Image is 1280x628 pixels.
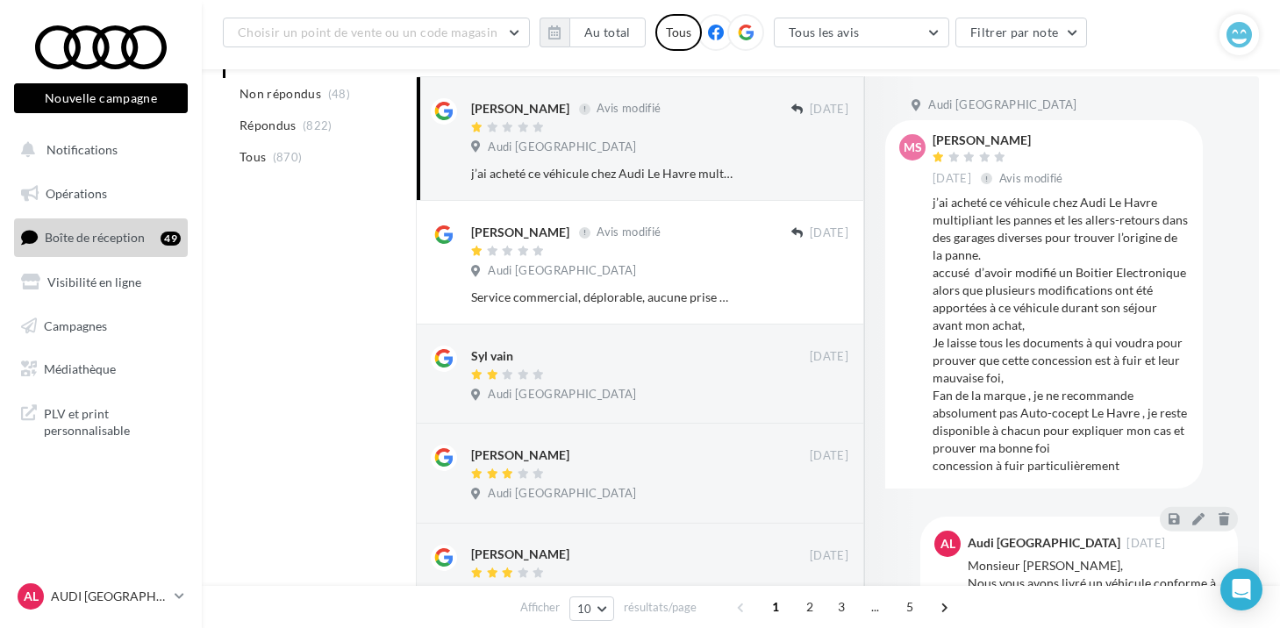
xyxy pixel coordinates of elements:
span: AL [940,535,955,553]
div: Audi [GEOGRAPHIC_DATA] [968,537,1120,549]
span: Visibilité en ligne [47,275,141,289]
span: Audi [GEOGRAPHIC_DATA] [488,263,636,279]
span: [DATE] [810,548,848,564]
span: [DATE] [810,102,848,118]
a: Boîte de réception49 [11,218,191,256]
div: [PERSON_NAME] [471,546,569,563]
span: Non répondus [240,85,321,103]
button: Au total [569,18,646,47]
button: Au total [540,18,646,47]
span: Campagnes [44,318,107,332]
span: Audi [GEOGRAPHIC_DATA] [488,387,636,403]
div: [PERSON_NAME] [471,446,569,464]
a: Campagnes [11,308,191,345]
span: Tous [240,148,266,166]
span: Tous les avis [789,25,860,39]
span: Médiathèque [44,361,116,376]
a: AL AUDI [GEOGRAPHIC_DATA] [14,580,188,613]
span: Audi [GEOGRAPHIC_DATA] [928,97,1076,113]
a: PLV et print personnalisable [11,395,191,446]
span: (870) [273,150,303,164]
div: [PERSON_NAME] [471,224,569,241]
button: Choisir un point de vente ou un code magasin [223,18,530,47]
span: ms [904,139,922,156]
div: j’ai acheté ce véhicule chez Audi Le Havre multipliant les pannes et les allers-retours dans des ... [933,194,1189,475]
span: 3 [827,593,855,621]
span: Avis modifié [597,102,661,116]
span: ... [862,593,890,621]
span: [DATE] [810,225,848,241]
span: Audi [GEOGRAPHIC_DATA] [488,486,636,502]
span: Choisir un point de vente ou un code magasin [238,25,497,39]
button: Tous les avis [774,18,949,47]
span: Avis modifié [597,225,661,239]
p: AUDI [GEOGRAPHIC_DATA] [51,588,168,605]
span: AL [24,588,39,605]
div: Tous [655,14,702,51]
div: Syl vain [471,347,513,365]
span: Avis modifié [999,171,1063,185]
span: 2 [796,593,824,621]
button: Nouvelle campagne [14,83,188,113]
div: [PERSON_NAME] [471,100,569,118]
a: Médiathèque [11,351,191,388]
button: 10 [569,596,614,621]
span: 5 [896,593,924,621]
button: Notifications [11,132,184,168]
span: résultats/page [624,599,697,616]
div: 49 [161,232,181,246]
span: Répondus [240,117,297,134]
div: Open Intercom Messenger [1220,568,1262,610]
a: Opérations [11,175,191,212]
span: Boîte de réception [45,230,145,245]
span: [DATE] [810,349,848,365]
span: Notifications [46,142,118,157]
span: [DATE] [1126,538,1165,549]
span: 1 [762,593,790,621]
span: Opérations [46,186,107,201]
span: 10 [577,602,592,616]
div: [PERSON_NAME] [933,134,1067,146]
span: [DATE] [810,448,848,464]
span: Audi [GEOGRAPHIC_DATA] [488,585,636,601]
span: PLV et print personnalisable [44,402,181,439]
span: (48) [328,87,350,101]
button: Filtrer par note [955,18,1088,47]
div: j’ai acheté ce véhicule chez Audi Le Havre multipliant les pannes et les allers-retours dans des ... [471,165,734,182]
div: Service commercial, déplorable, aucune prise de position favorable vers le client . Véhicule vend... [471,289,734,306]
span: (822) [303,118,333,132]
span: [DATE] [933,171,971,187]
span: Afficher [520,599,560,616]
span: Audi [GEOGRAPHIC_DATA] [488,139,636,155]
a: Visibilité en ligne [11,264,191,301]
